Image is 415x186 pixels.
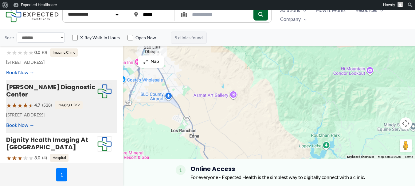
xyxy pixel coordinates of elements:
[275,14,312,24] a: CompanyMenu Toggle
[316,6,346,15] span: How It Works
[42,154,47,162] span: (4)
[151,59,159,64] span: Map
[377,6,383,15] span: Menu Toggle
[17,100,23,111] span: ★
[190,173,365,182] p: For everyone - Expected Health is the simplest way to digitally connect with a clinic.
[151,46,169,63] div: 4
[80,35,120,41] label: X-Ray Walk-in Hours
[6,47,12,58] span: ★
[6,120,34,130] a: Book Now
[311,6,350,15] a: How It Works
[6,68,34,77] a: Book Now
[138,55,164,68] button: Map
[55,101,83,109] span: Imaging Clinic
[135,35,156,41] label: Open Now
[176,165,186,175] span: 1
[347,155,374,159] button: Keyboard shortcuts
[34,48,40,56] span: 0.0
[6,58,97,66] p: [STREET_ADDRESS]
[143,59,148,64] img: Maximize
[23,152,28,164] span: ★
[6,7,59,22] img: Expected Healthcare Logo - side, dark font, small
[17,47,23,58] span: ★
[280,6,300,15] span: Solutions
[12,100,17,111] span: ★
[400,117,412,130] button: Map camera controls
[190,165,365,173] h4: Online Access
[28,47,34,58] span: ★
[6,83,96,99] a: [PERSON_NAME] Diagnostic Center
[355,6,377,15] span: Resources
[23,100,28,111] span: ★
[97,84,112,99] img: Expected Healthcare Logo
[34,101,40,109] span: 4.7
[171,32,207,44] span: 9 clinics found
[28,100,34,111] span: ★
[350,6,388,15] a: ResourcesMenu Toggle
[23,47,28,58] span: ★
[6,135,88,151] a: Dignity Health Imaging at [GEOGRAPHIC_DATA]
[275,6,311,15] a: SolutionsMenu Toggle
[56,168,67,181] span: 1
[6,111,97,119] p: [STREET_ADDRESS]
[378,155,401,158] span: Map data ©2025
[17,152,23,164] span: ★
[50,48,78,56] span: Imaging Clinic
[300,6,306,15] span: Menu Toggle
[6,100,12,111] span: ★
[42,101,52,109] span: (528)
[12,152,17,164] span: ★
[50,154,69,162] span: Hospital
[5,34,14,42] label: Sort:
[28,152,34,164] span: ★
[34,154,40,162] span: 3.0
[6,152,12,164] span: ★
[42,48,47,56] span: (0)
[301,14,307,24] span: Menu Toggle
[97,136,112,152] img: Expected Healthcare Logo
[280,14,301,24] span: Company
[405,155,413,158] a: Terms (opens in new tab)
[12,47,17,58] span: ★
[400,139,412,152] button: Drag Pegman onto the map to open Street View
